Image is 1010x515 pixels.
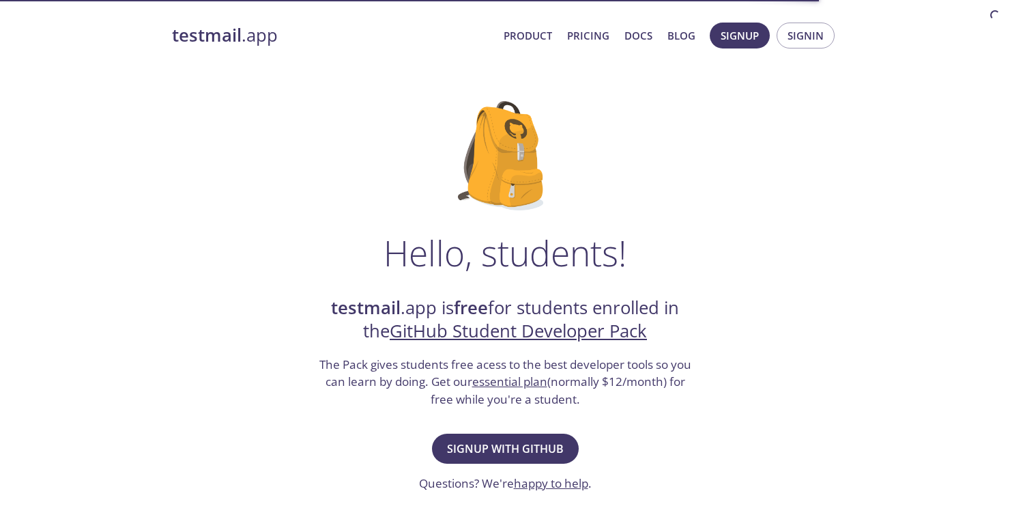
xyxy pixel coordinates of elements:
[384,232,626,273] h1: Hello, students!
[788,27,824,44] span: Signin
[472,374,547,389] a: essential plan
[390,319,647,343] a: GitHub Student Developer Pack
[331,296,401,320] strong: testmail
[172,24,493,47] a: testmail.app
[454,296,488,320] strong: free
[710,23,770,48] button: Signup
[458,101,553,210] img: github-student-backpack.png
[624,27,652,44] a: Docs
[172,23,242,47] strong: testmail
[317,296,693,344] h2: .app is for students enrolled in the
[567,27,609,44] a: Pricing
[504,27,552,44] a: Product
[317,356,693,408] h3: The Pack gives students free acess to the best developer tools so you can learn by doing. Get our...
[447,439,564,458] span: Signup with GitHub
[777,23,835,48] button: Signin
[432,434,579,464] button: Signup with GitHub
[667,27,695,44] a: Blog
[721,27,759,44] span: Signup
[514,475,588,491] a: happy to help
[419,475,592,492] h3: Questions? We're .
